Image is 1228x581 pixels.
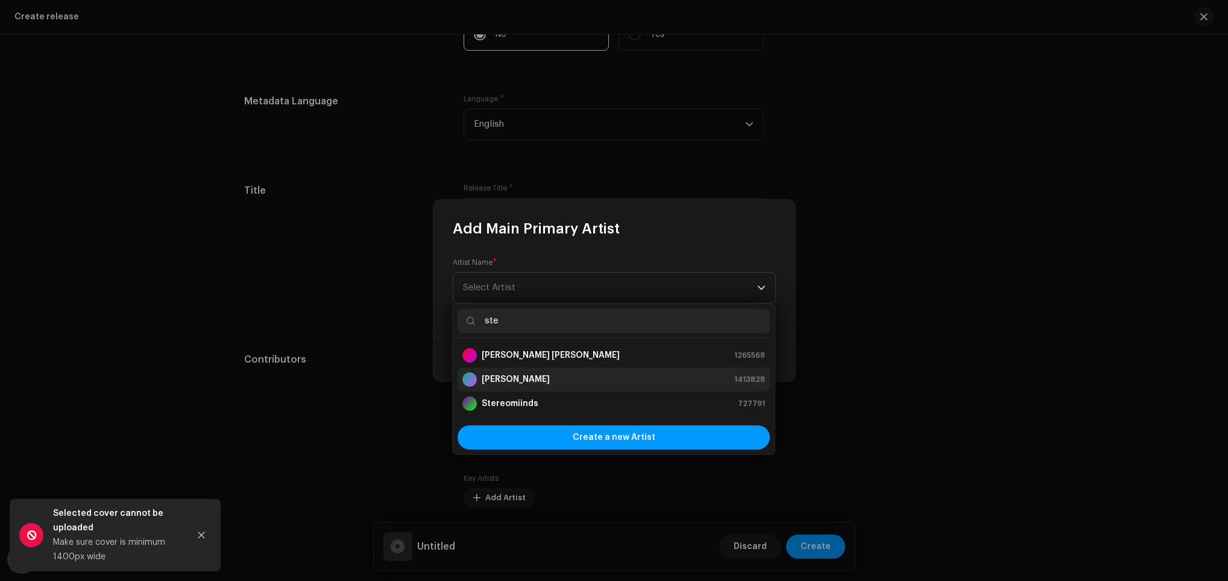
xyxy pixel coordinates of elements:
label: Artist Name [453,258,497,267]
strong: [PERSON_NAME] [PERSON_NAME] [482,349,620,361]
span: Add Main Primary Artist [453,219,620,238]
div: Selected cover cannot be uploaded [53,506,180,535]
span: 1265568 [734,349,765,361]
div: Open Intercom Messenger [7,545,36,574]
span: Create a new Artist [573,425,655,449]
span: Select Artist [463,273,757,303]
span: 727791 [738,398,765,410]
ul: Option List [453,338,775,421]
button: Close [189,523,213,547]
span: Select Artist [463,283,515,292]
li: Stereomiinds [458,392,770,416]
span: 1413828 [734,373,765,386]
strong: Stereomiinds [482,398,538,410]
div: Make sure cover is minimum 1400px wide [53,535,180,564]
li: Stefan Packianathan [458,367,770,392]
li: Joe Steve [458,343,770,367]
strong: [PERSON_NAME] [482,373,550,386]
div: dropdown trigger [757,273,766,303]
